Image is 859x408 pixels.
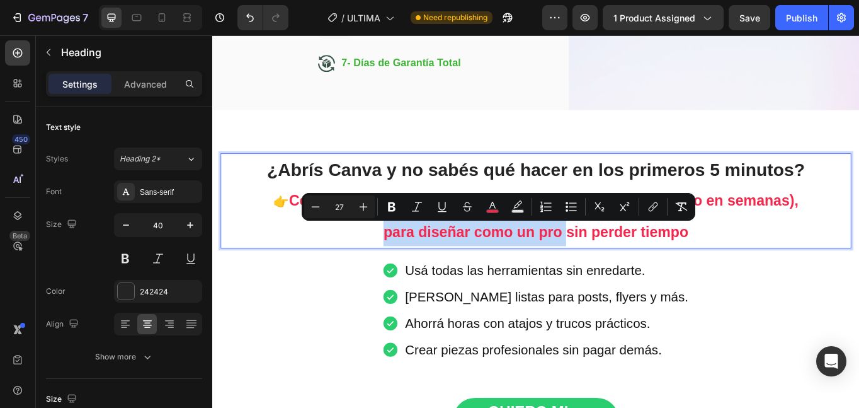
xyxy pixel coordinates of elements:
div: Color [46,286,65,297]
div: Styles [46,153,68,165]
div: Undo/Redo [237,5,288,30]
p: Ahorrá horas con atajos y trucos prácticos. [225,323,555,350]
div: Size [46,391,79,408]
p: Usá todas las herramientas sin enredarte. [225,261,555,288]
div: Font [46,186,62,197]
div: 242424 [140,286,199,298]
span: Con la Guía Express vas a dominar lo esencial en horas (no en semanas), [89,184,685,203]
p: Heading [61,45,197,60]
h2: Rich Text Editor. Editing area: main [9,138,746,248]
div: Sans-serif [140,187,199,198]
iframe: Design area [212,35,859,408]
span: ULTIMA [347,11,380,25]
button: Heading 2* [114,148,202,170]
p: [PERSON_NAME] listas para posts, flyers y más. [225,292,555,319]
span: 👉 [71,186,89,202]
span: Save [739,13,760,23]
div: Open Intercom Messenger [816,346,846,376]
p: Crear piezas profesionales sin pagar demás. [225,354,555,382]
div: Publish [786,11,817,25]
span: 1 product assigned [613,11,695,25]
div: Show more [95,351,154,363]
span: / [341,11,344,25]
p: 7 [82,10,88,25]
p: Advanced [124,78,167,91]
div: Align [46,316,81,333]
span: Need republishing [423,12,487,23]
div: Beta [9,231,30,241]
span: para diseñar como un pro sin perder tiempo [200,221,556,240]
button: Show more [46,346,202,368]
div: Text style [46,122,81,133]
p: Settings [62,78,98,91]
div: Size [46,216,79,233]
button: 7 [5,5,94,30]
span: Heading 2* [120,153,161,165]
button: Save [729,5,770,30]
button: 1 product assigned [603,5,724,30]
div: 450 [12,134,30,144]
button: Publish [775,5,828,30]
span: ¿Abrís Canva y no sabés qué hacer en los primeros 5 minutos? [64,146,692,169]
div: Editor contextual toolbar [302,193,695,221]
